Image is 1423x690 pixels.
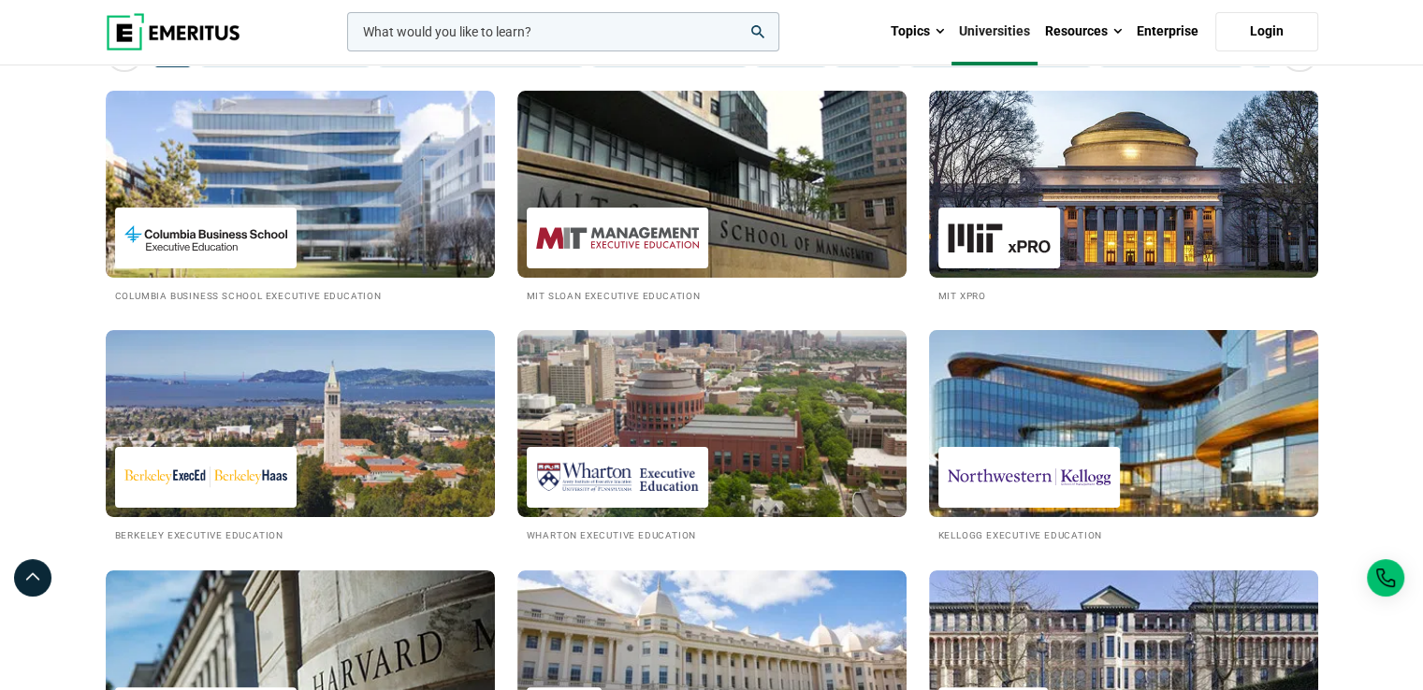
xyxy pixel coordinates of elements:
a: Universities We Work With MIT xPRO MIT xPRO [929,91,1318,303]
img: Universities We Work With [106,330,495,517]
h2: MIT xPRO [938,287,1309,303]
img: Universities We Work With [106,91,495,278]
h2: Wharton Executive Education [527,526,897,542]
img: Universities We Work With [517,91,907,278]
img: MIT xPRO [948,217,1051,259]
img: Universities We Work With [517,330,907,517]
a: Universities We Work With Berkeley Executive Education Berkeley Executive Education [106,330,495,542]
img: Kellogg Executive Education [948,456,1111,498]
a: Universities We Work With Columbia Business School Executive Education Columbia Business School E... [106,91,495,303]
input: woocommerce-product-search-field-0 [347,12,779,51]
h2: Columbia Business School Executive Education [115,287,486,303]
img: Wharton Executive Education [536,456,699,498]
img: Universities We Work With [909,321,1338,526]
a: Universities We Work With Kellogg Executive Education Kellogg Executive Education [929,330,1318,542]
h2: MIT Sloan Executive Education [527,287,897,303]
h2: Kellogg Executive Education [938,526,1309,542]
img: Columbia Business School Executive Education [124,217,287,259]
a: Login [1215,12,1318,51]
img: MIT Sloan Executive Education [536,217,699,259]
h2: Berkeley Executive Education [115,526,486,542]
img: Berkeley Executive Education [124,456,287,498]
img: Universities We Work With [929,91,1318,278]
a: Universities We Work With Wharton Executive Education Wharton Executive Education [517,330,907,542]
a: Universities We Work With MIT Sloan Executive Education MIT Sloan Executive Education [517,91,907,303]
